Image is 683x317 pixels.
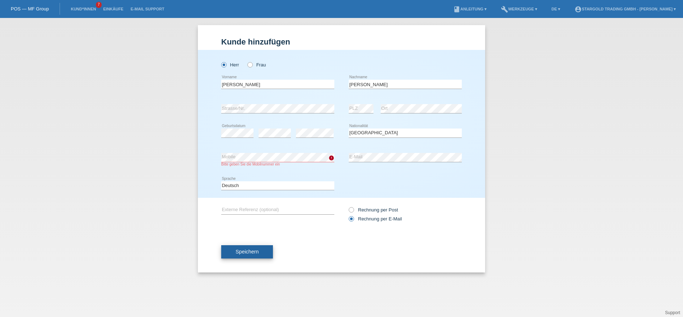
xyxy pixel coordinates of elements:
a: bookAnleitung ▾ [450,7,490,11]
i: account_circle [575,6,582,13]
a: POS — MF Group [11,6,49,11]
a: Einkäufe [99,7,127,11]
input: Herr [221,62,226,67]
label: Rechnung per Post [349,207,398,213]
label: Frau [247,62,266,67]
div: Bitte geben Sie die Mobilnummer ein [221,162,334,166]
label: Rechnung per E-Mail [349,216,402,222]
h1: Kunde hinzufügen [221,37,462,46]
input: Rechnung per E-Mail [349,216,353,225]
a: Support [665,310,680,315]
a: buildWerkzeuge ▾ [497,7,541,11]
button: Speichern [221,245,273,259]
a: E-Mail Support [127,7,168,11]
i: build [501,6,508,13]
label: Herr [221,62,239,67]
i: error [329,155,334,161]
i: book [453,6,460,13]
span: Speichern [236,249,259,255]
a: account_circleStargold Trading GmbH - [PERSON_NAME] ▾ [571,7,679,11]
a: DE ▾ [548,7,564,11]
span: 7 [96,2,102,8]
a: Kund*innen [67,7,99,11]
input: Frau [247,62,252,67]
input: Rechnung per Post [349,207,353,216]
